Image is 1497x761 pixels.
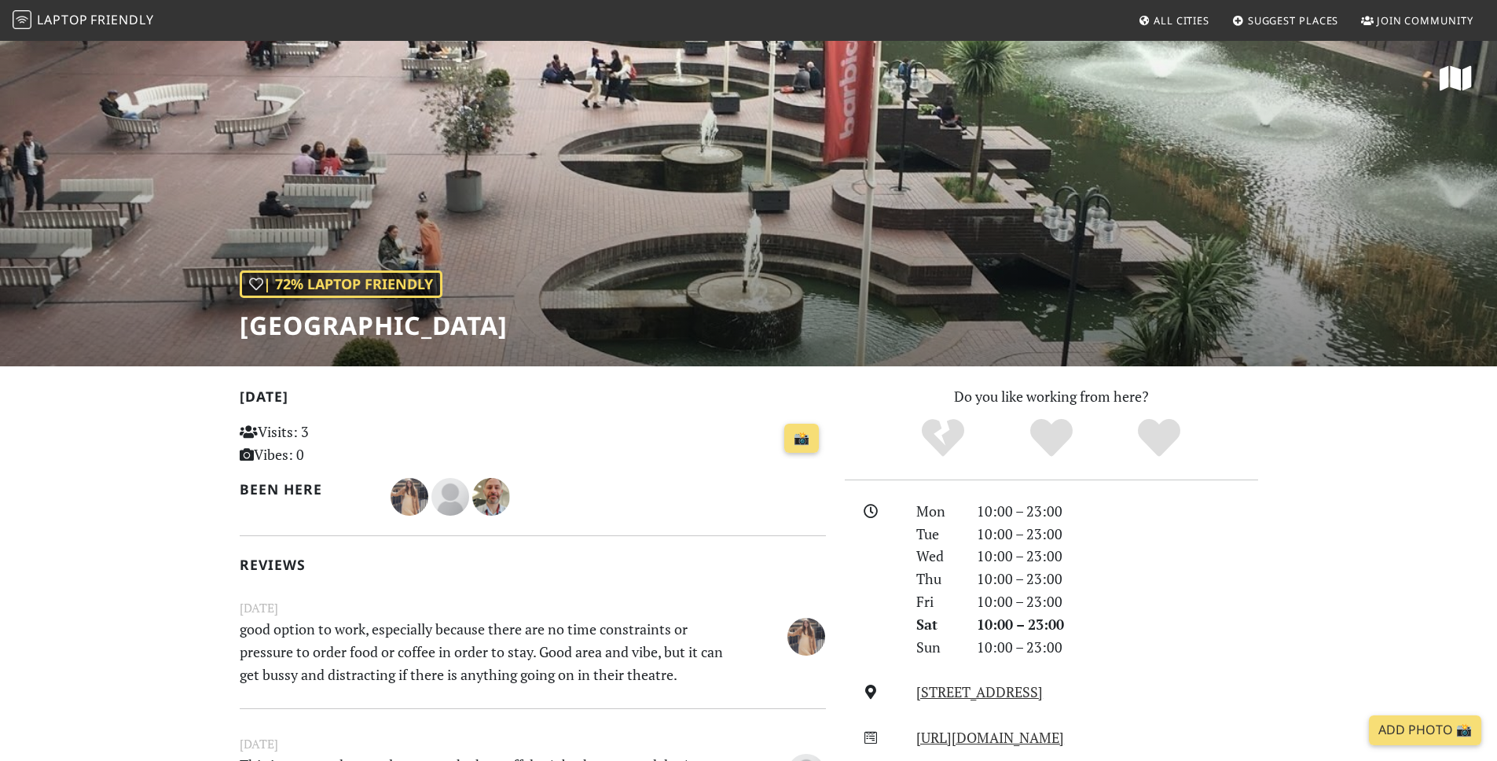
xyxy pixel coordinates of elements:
[967,590,1268,613] div: 10:00 – 23:00
[240,557,826,573] h2: Reviews
[997,417,1106,460] div: Yes
[230,734,835,754] small: [DATE]
[13,10,31,29] img: LaptopFriendly
[472,478,510,516] img: 1536-nicholas.jpg
[1226,6,1345,35] a: Suggest Places
[907,545,967,568] div: Wed
[916,682,1043,701] a: [STREET_ADDRESS]
[240,311,508,340] h1: [GEOGRAPHIC_DATA]
[967,523,1268,546] div: 10:00 – 23:00
[13,7,154,35] a: LaptopFriendly LaptopFriendly
[784,424,819,454] a: 📸
[967,545,1268,568] div: 10:00 – 23:00
[907,568,967,590] div: Thu
[967,500,1268,523] div: 10:00 – 23:00
[967,613,1268,636] div: 10:00 – 23:00
[1355,6,1480,35] a: Join Community
[916,728,1064,747] a: [URL][DOMAIN_NAME]
[907,500,967,523] div: Mon
[1369,715,1481,745] a: Add Photo 📸
[907,613,967,636] div: Sat
[787,618,825,656] img: 4035-fatima.jpg
[431,478,469,516] img: blank-535327c66bd565773addf3077783bbfce4b00ec00e9fd257753287c682c7fa38.png
[240,481,372,498] h2: Been here
[391,478,428,516] img: 4035-fatima.jpg
[240,270,442,298] div: | 72% Laptop Friendly
[240,421,423,466] p: Visits: 3 Vibes: 0
[90,11,153,28] span: Friendly
[1154,13,1209,28] span: All Cities
[787,625,825,644] span: Fátima González
[907,590,967,613] div: Fri
[37,11,88,28] span: Laptop
[1248,13,1339,28] span: Suggest Places
[391,486,431,505] span: Fátima González
[1132,6,1216,35] a: All Cities
[1105,417,1213,460] div: Definitely!
[967,568,1268,590] div: 10:00 – 23:00
[1377,13,1473,28] span: Join Community
[967,636,1268,659] div: 10:00 – 23:00
[240,388,826,411] h2: [DATE]
[431,486,472,505] span: James Lowsley Williams
[230,618,735,686] p: good option to work, especially because there are no time constraints or pressure to order food o...
[845,385,1258,408] p: Do you like working from here?
[907,636,967,659] div: Sun
[907,523,967,546] div: Tue
[472,486,510,505] span: Nicholas Wright
[230,598,835,618] small: [DATE]
[889,417,997,460] div: No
